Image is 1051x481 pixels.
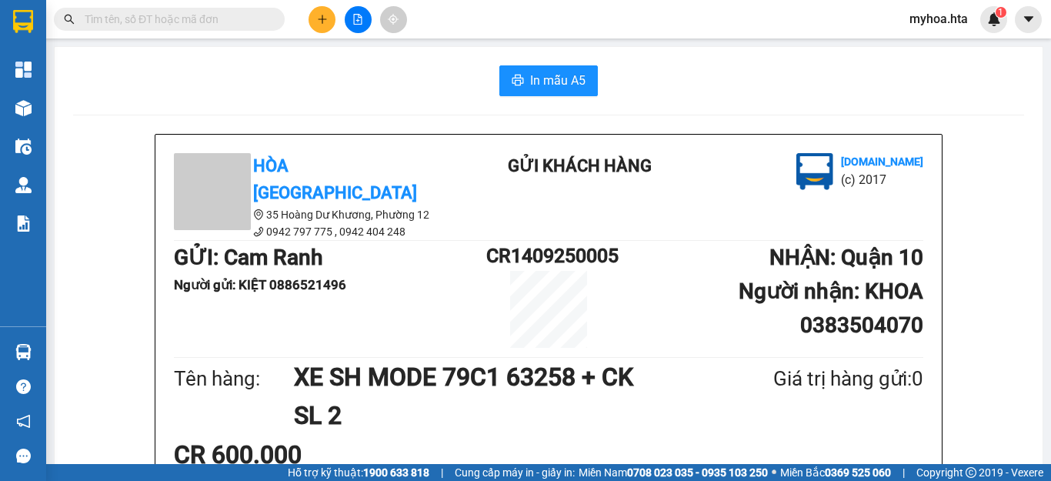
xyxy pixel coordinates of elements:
[174,436,421,474] div: CR 600.000
[15,100,32,116] img: warehouse-icon
[380,6,407,33] button: aim
[769,245,923,270] b: NHẬN : Quận 10
[15,215,32,232] img: solution-icon
[897,9,980,28] span: myhoa.hta
[1015,6,1042,33] button: caret-down
[288,464,429,481] span: Hỗ trợ kỹ thuật:
[174,363,294,395] div: Tên hàng:
[486,241,611,271] h1: CR1409250005
[1022,12,1036,26] span: caret-down
[455,464,575,481] span: Cung cấp máy in - giấy in:
[64,14,75,25] span: search
[15,139,32,155] img: warehouse-icon
[13,10,33,33] img: logo-vxr
[15,62,32,78] img: dashboard-icon
[772,469,776,476] span: ⚪️
[903,464,905,481] span: |
[796,153,833,190] img: logo.jpg
[294,396,699,435] h1: SL 2
[309,6,335,33] button: plus
[530,71,586,90] span: In mẫu A5
[388,14,399,25] span: aim
[16,449,31,463] span: message
[508,156,652,175] b: Gửi khách hàng
[85,11,266,28] input: Tìm tên, số ĐT hoặc mã đơn
[174,277,346,292] b: Người gửi : KIỆT 0886521496
[174,245,323,270] b: GỬI : Cam Ranh
[174,223,451,240] li: 0942 797 775 , 0942 404 248
[15,177,32,193] img: warehouse-icon
[987,12,1001,26] img: icon-new-feature
[699,363,923,395] div: Giá trị hàng gửi: 0
[345,6,372,33] button: file-add
[294,358,699,396] h1: XE SH MODE 79C1 63258 + CK
[627,466,768,479] strong: 0708 023 035 - 0935 103 250
[16,379,31,394] span: question-circle
[441,464,443,481] span: |
[16,414,31,429] span: notification
[780,464,891,481] span: Miền Bắc
[841,155,923,168] b: [DOMAIN_NAME]
[996,7,1006,18] sup: 1
[15,344,32,360] img: warehouse-icon
[363,466,429,479] strong: 1900 633 818
[174,206,451,223] li: 35 Hoàng Dư Khương, Phường 12
[499,65,598,96] button: printerIn mẫu A5
[739,279,923,338] b: Người nhận : KHOA 0383504070
[579,464,768,481] span: Miền Nam
[512,74,524,89] span: printer
[253,226,264,237] span: phone
[253,209,264,220] span: environment
[352,14,363,25] span: file-add
[253,156,417,202] b: Hòa [GEOGRAPHIC_DATA]
[966,467,976,478] span: copyright
[998,7,1003,18] span: 1
[841,170,923,189] li: (c) 2017
[317,14,328,25] span: plus
[825,466,891,479] strong: 0369 525 060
